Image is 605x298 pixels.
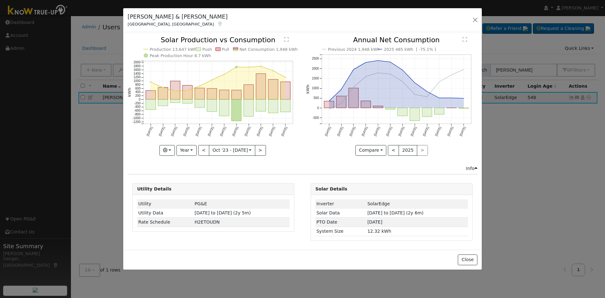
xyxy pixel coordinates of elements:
[256,74,266,100] rect: onclick=""
[232,90,241,100] rect: onclick=""
[463,37,467,42] text: 
[352,86,355,89] circle: onclick=""
[195,210,251,215] span: [DATE] to [DATE] (2y 5m)
[256,100,266,112] rect: onclick=""
[410,126,417,137] text: [DATE]
[255,145,266,156] button: >
[281,100,291,112] rect: onclick=""
[373,106,383,108] rect: onclick=""
[195,126,202,137] text: [DATE]
[422,126,429,137] text: [DATE]
[340,88,343,91] circle: onclick=""
[195,100,205,108] rect: onclick=""
[273,70,274,72] circle: onclick=""
[355,145,387,156] button: Compare
[187,90,188,91] circle: onclick=""
[315,199,366,208] td: Inverter
[195,201,207,206] span: ID: 12393216, authorized: 06/21/23
[401,69,404,71] circle: onclick=""
[398,126,405,137] text: [DATE]
[313,116,319,120] text: -500
[459,126,466,137] text: [DATE]
[281,126,288,137] text: [DATE]
[466,165,477,172] div: Info
[244,100,254,117] rect: onclick=""
[314,96,319,100] text: 500
[128,22,214,26] span: [GEOGRAPHIC_DATA], [GEOGRAPHIC_DATA]
[134,76,141,79] text: 1200
[211,79,213,81] circle: onclick=""
[315,218,366,227] td: PTO Date
[389,73,391,75] circle: onclick=""
[398,108,407,116] rect: onclick=""
[134,79,141,83] text: 1000
[426,96,428,98] circle: onclick=""
[139,98,141,101] text: 0
[207,89,217,100] rect: onclick=""
[219,90,229,100] rect: onclick=""
[137,208,193,218] td: Utility Data
[135,91,141,94] text: 400
[434,126,441,137] text: [DATE]
[388,145,399,156] button: <
[281,82,291,100] rect: onclick=""
[135,94,141,98] text: 200
[324,101,334,108] rect: onclick=""
[207,100,217,112] rect: onclick=""
[458,254,477,265] button: Close
[401,80,404,83] circle: onclick=""
[195,219,220,225] span: N
[306,85,310,94] text: kWh
[236,66,238,68] circle: onclick=""
[365,75,367,78] circle: onclick=""
[248,67,249,68] circle: onclick=""
[389,61,391,63] circle: onclick=""
[328,100,330,102] circle: onclick=""
[217,21,223,26] a: Map
[158,126,165,137] text: [DATE]
[336,126,343,137] text: [DATE]
[367,219,383,225] span: [DATE]
[219,100,229,116] rect: onclick=""
[268,126,276,137] text: [DATE]
[361,101,371,108] rect: onclick=""
[256,126,263,137] text: [DATE]
[137,199,193,208] td: Utility
[134,68,141,72] text: 1600
[373,126,380,137] text: [DATE]
[134,102,141,105] text: -200
[463,68,465,71] circle: onclick=""
[135,87,141,90] text: 600
[324,126,331,137] text: [DATE]
[426,91,428,93] circle: onclick=""
[377,59,379,62] circle: onclick=""
[158,87,168,99] rect: onclick=""
[224,74,225,75] circle: onclick=""
[349,126,356,137] text: [DATE]
[315,186,347,191] strong: Solar Details
[312,87,319,90] text: 1000
[438,81,441,83] circle: onclick=""
[134,64,141,68] text: 1800
[399,145,417,156] button: 2025
[150,82,151,83] circle: onclick=""
[450,97,453,99] circle: onclick=""
[133,120,141,124] text: -1200
[209,145,255,156] button: Oct '23 - [DATE]
[328,47,380,52] text: Previous 2024 1,948 kWh
[385,108,395,110] rect: onclick=""
[175,91,176,92] circle: onclick=""
[244,85,254,100] rect: onclick=""
[463,97,465,100] circle: onclick=""
[232,126,239,137] text: [DATE]
[312,57,319,61] text: 2500
[146,100,156,110] rect: onclick=""
[413,93,416,96] circle: onclick=""
[219,126,227,137] text: [DATE]
[315,227,366,236] td: System Size
[285,77,286,78] circle: onclick=""
[367,210,423,215] span: [DATE] to [DATE] (2y 6m)
[328,108,330,111] circle: onclick=""
[268,100,278,113] rect: onclick=""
